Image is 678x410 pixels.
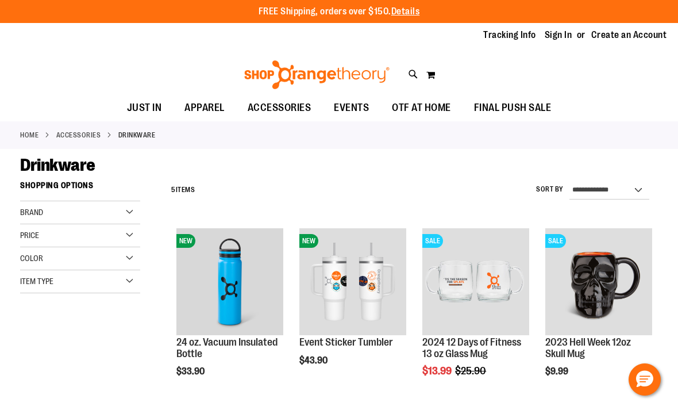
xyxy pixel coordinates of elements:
a: JUST IN [115,95,174,121]
strong: Shopping Options [20,175,140,201]
a: Tracking Info [483,29,536,41]
a: APPAREL [173,95,236,121]
span: Color [20,254,43,263]
span: Price [20,231,39,240]
a: 2023 Hell Week 12oz Skull Mug [545,336,631,359]
button: Hello, have a question? Let’s chat. [629,363,661,396]
span: SALE [422,234,443,248]
img: Product image for Hell Week 12oz Skull Mug [545,228,652,335]
a: OTF 40 oz. Sticker TumblerNEW [299,228,406,337]
a: EVENTS [322,95,380,121]
span: Item Type [20,277,53,286]
div: product [171,223,289,406]
a: Home [20,130,38,140]
div: product [294,223,412,394]
a: Product image for Hell Week 12oz Skull MugSALE [545,228,652,337]
a: Main image of 2024 12 Days of Fitness 13 oz Glass MugSALE [422,228,529,337]
img: OTF 40 oz. Sticker Tumbler [299,228,406,335]
img: 24 oz. Vacuum Insulated Bottle [176,228,283,335]
label: Sort By [536,185,564,194]
h2: Items [171,181,195,199]
span: EVENTS [334,95,369,121]
span: ACCESSORIES [248,95,311,121]
span: $13.99 [422,365,453,377]
a: Sign In [545,29,572,41]
a: Details [391,6,420,17]
span: $9.99 [545,366,570,377]
a: ACCESSORIES [56,130,101,140]
span: 5 [171,186,176,194]
span: NEW [299,234,318,248]
a: ACCESSORIES [236,95,323,121]
span: OTF AT HOME [392,95,451,121]
span: Drinkware [20,155,95,175]
a: Event Sticker Tumbler [299,336,393,348]
strong: Drinkware [118,130,156,140]
a: FINAL PUSH SALE [463,95,563,121]
a: 24 oz. Vacuum Insulated Bottle [176,336,278,359]
span: JUST IN [127,95,162,121]
img: Shop Orangetheory [242,60,391,89]
div: product [540,223,658,406]
span: SALE [545,234,566,248]
span: $43.90 [299,355,329,366]
span: NEW [176,234,195,248]
a: 2024 12 Days of Fitness 13 oz Glass Mug [422,336,521,359]
span: APPAREL [184,95,225,121]
span: $25.90 [455,365,488,377]
a: Create an Account [591,29,667,41]
img: Main image of 2024 12 Days of Fitness 13 oz Glass Mug [422,228,529,335]
div: product [417,223,535,406]
span: $33.90 [176,366,206,377]
a: 24 oz. Vacuum Insulated BottleNEW [176,228,283,337]
span: FINAL PUSH SALE [474,95,552,121]
a: OTF AT HOME [380,95,463,121]
p: FREE Shipping, orders over $150. [259,5,420,18]
span: Brand [20,208,43,217]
